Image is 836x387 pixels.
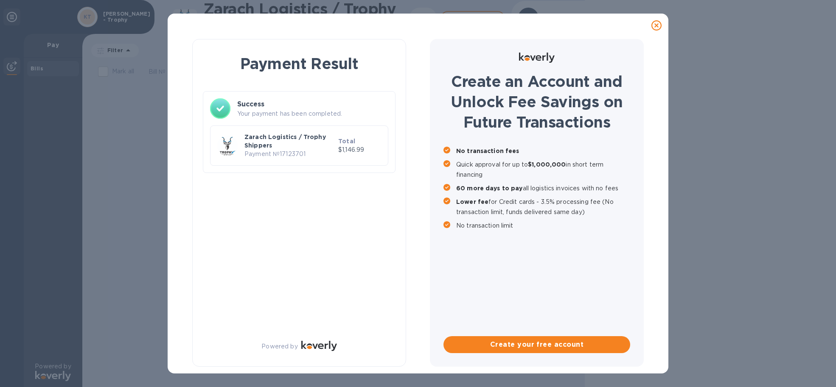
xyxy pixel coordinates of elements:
[261,342,297,351] p: Powered by
[456,198,488,205] b: Lower fee
[237,109,388,118] p: Your payment has been completed.
[338,145,381,154] p: $1,146.99
[456,148,519,154] b: No transaction fees
[244,133,335,150] p: Zarach Logistics / Trophy Shippers
[456,159,630,180] p: Quick approval for up to in short term financing
[456,183,630,193] p: all logistics invoices with no fees
[237,99,388,109] h3: Success
[450,340,623,350] span: Create your free account
[206,53,392,74] h1: Payment Result
[244,150,335,159] p: Payment № 17123701
[528,161,566,168] b: $1,000,000
[301,341,337,351] img: Logo
[456,220,630,231] p: No transaction limit
[443,336,630,353] button: Create your free account
[456,185,523,192] b: 60 more days to pay
[338,138,355,145] b: Total
[519,53,555,63] img: Logo
[456,197,630,217] p: for Credit cards - 3.5% processing fee (No transaction limit, funds delivered same day)
[443,71,630,132] h1: Create an Account and Unlock Fee Savings on Future Transactions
